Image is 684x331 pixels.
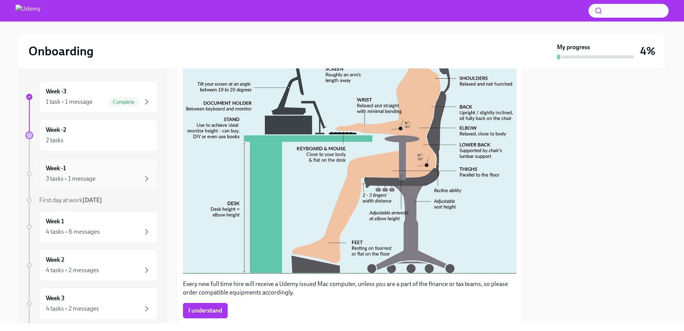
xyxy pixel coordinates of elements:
[25,119,158,151] a: Week -22 tasks
[46,266,99,274] div: 4 tasks • 2 messages
[46,98,92,106] div: 1 task • 1 message
[15,5,40,17] img: Udemy
[25,158,158,190] a: Week -13 tasks • 1 message
[640,44,655,58] h3: 4%
[46,228,100,236] div: 4 tasks • 6 messages
[46,87,67,96] h6: Week -3
[557,43,590,52] strong: My progress
[46,256,64,264] h6: Week 2
[82,196,102,204] strong: [DATE]
[46,217,64,226] h6: Week 1
[183,280,516,297] p: Every new full time hire will receive a Udemy issued Mac computer, unless you are a part of the f...
[25,249,158,281] a: Week 24 tasks • 2 messages
[28,43,94,59] h2: Onboarding
[46,304,99,313] div: 4 tasks • 2 messages
[46,136,64,145] div: 2 tasks
[183,303,228,318] button: I understand
[46,294,65,303] h6: Week 3
[39,196,102,204] span: First day at work
[108,99,139,105] span: Complete
[46,164,66,173] h6: Week -1
[46,175,96,183] div: 3 tasks • 1 message
[25,288,158,320] a: Week 34 tasks • 2 messages
[188,307,222,314] span: I understand
[25,81,158,113] a: Week -31 task • 1 messageComplete
[46,126,66,134] h6: Week -2
[25,211,158,243] a: Week 14 tasks • 6 messages
[25,196,158,205] a: First day at work[DATE]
